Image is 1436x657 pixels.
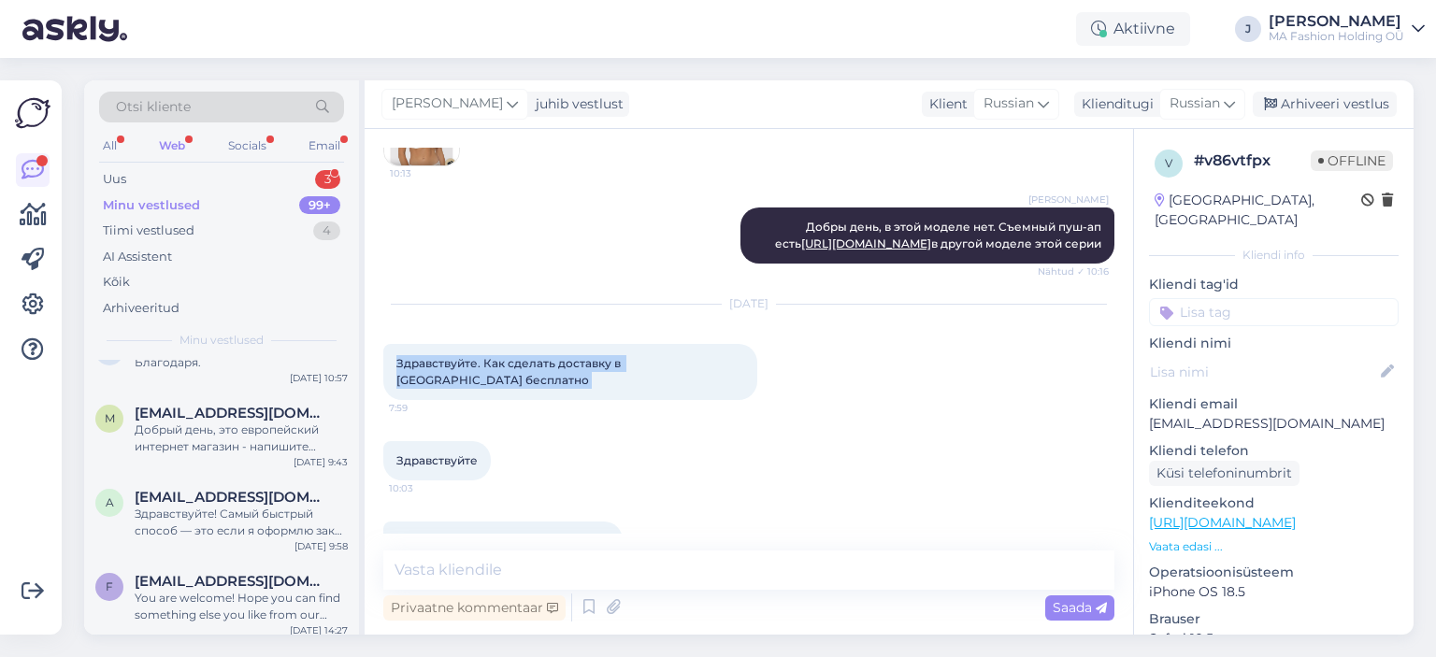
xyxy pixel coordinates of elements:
span: v [1165,156,1172,170]
div: [GEOGRAPHIC_DATA], [GEOGRAPHIC_DATA] [1155,191,1361,230]
span: Здравствуйте [396,453,478,467]
div: [PERSON_NAME] [1269,14,1404,29]
span: Otsi kliente [116,97,191,117]
div: # v86vtfpx [1194,150,1311,172]
p: Kliendi telefon [1149,441,1399,461]
span: [PERSON_NAME] [392,93,503,114]
p: Operatsioonisüsteem [1149,563,1399,582]
div: [DATE] 9:58 [294,539,348,553]
div: 99+ [299,196,340,215]
div: Kõik [103,273,130,292]
span: fjordengek16@hotmail.com [135,573,329,590]
div: [DATE] 10:57 [290,371,348,385]
p: Kliendi nimi [1149,334,1399,353]
span: magica-ol@rambler.ru [135,405,329,421]
div: AI Assistent [103,248,172,266]
a: [URL][DOMAIN_NAME] [801,236,931,250]
span: Nähtud ✓ 10:16 [1038,264,1109,279]
div: Arhiveeritud [103,299,179,318]
div: [DATE] [383,295,1114,312]
p: Vaata edasi ... [1149,538,1399,555]
div: [DATE] 9:43 [294,455,348,469]
div: Добрый день, это европейский интернет магазин - напишите пожалуйста в поддержку Российского [EMAI... [135,421,348,455]
div: Благодаря. [135,354,348,371]
div: Uus [103,170,126,189]
span: Minu vestlused [179,332,264,349]
p: Safari 18.5 [1149,629,1399,649]
input: Lisa tag [1149,298,1399,326]
div: Tiimi vestlused [103,221,194,240]
div: J [1235,16,1261,42]
span: m [105,411,115,425]
div: Minu vestlused [103,196,200,215]
span: 10:13 [390,166,460,180]
div: Küsi telefoninumbrit [1149,461,1300,486]
span: 7:59 [389,401,459,415]
span: f [106,579,113,593]
input: Lisa nimi [1150,362,1377,382]
div: You are welcome! Hope you can find something else you like from our collection! [135,590,348,623]
span: alla.chaika2826@gmail.com [135,489,329,506]
div: MA Fashion Holding OÜ [1269,29,1404,44]
span: Saada [1053,599,1107,616]
div: Privaatne kommentaar [383,595,566,621]
div: Klienditugi [1074,94,1154,114]
div: Socials [224,134,270,158]
span: Здравствуйте. Как сделать доставку в [GEOGRAPHIC_DATA] бесплатно [396,356,624,387]
div: [DATE] 14:27 [290,623,348,637]
span: Добры день, в этой моделе нет. Съемный пуш-ап есть в другой моделе этой серии [775,220,1104,250]
span: 10:03 [389,481,459,495]
img: Askly Logo [15,95,50,131]
div: Klient [922,94,968,114]
p: iPhone OS 18.5 [1149,582,1399,602]
span: [PERSON_NAME] [1028,193,1109,207]
div: Kliendi info [1149,247,1399,264]
div: Web [155,134,189,158]
p: Kliendi email [1149,394,1399,414]
p: [EMAIL_ADDRESS][DOMAIN_NAME] [1149,414,1399,434]
span: Offline [1311,150,1393,171]
a: [URL][DOMAIN_NAME] [1149,514,1296,531]
div: All [99,134,121,158]
span: Russian [1170,93,1220,114]
p: Klienditeekond [1149,493,1399,513]
a: [PERSON_NAME]MA Fashion Holding OÜ [1269,14,1425,44]
div: 3 [315,170,340,189]
div: Aktiivne [1076,12,1190,46]
div: 4 [313,221,340,240]
div: Здравствуйте! Самый быстрый способ — это если я оформлю заказ вручную и отправлю вам ссылку на оп... [135,506,348,539]
p: Kliendi tag'id [1149,275,1399,294]
p: Brauser [1149,609,1399,629]
span: Russian [984,93,1034,114]
div: Arhiveeri vestlus [1253,92,1397,117]
div: juhib vestlust [528,94,624,114]
span: a [106,495,114,509]
div: Email [305,134,344,158]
